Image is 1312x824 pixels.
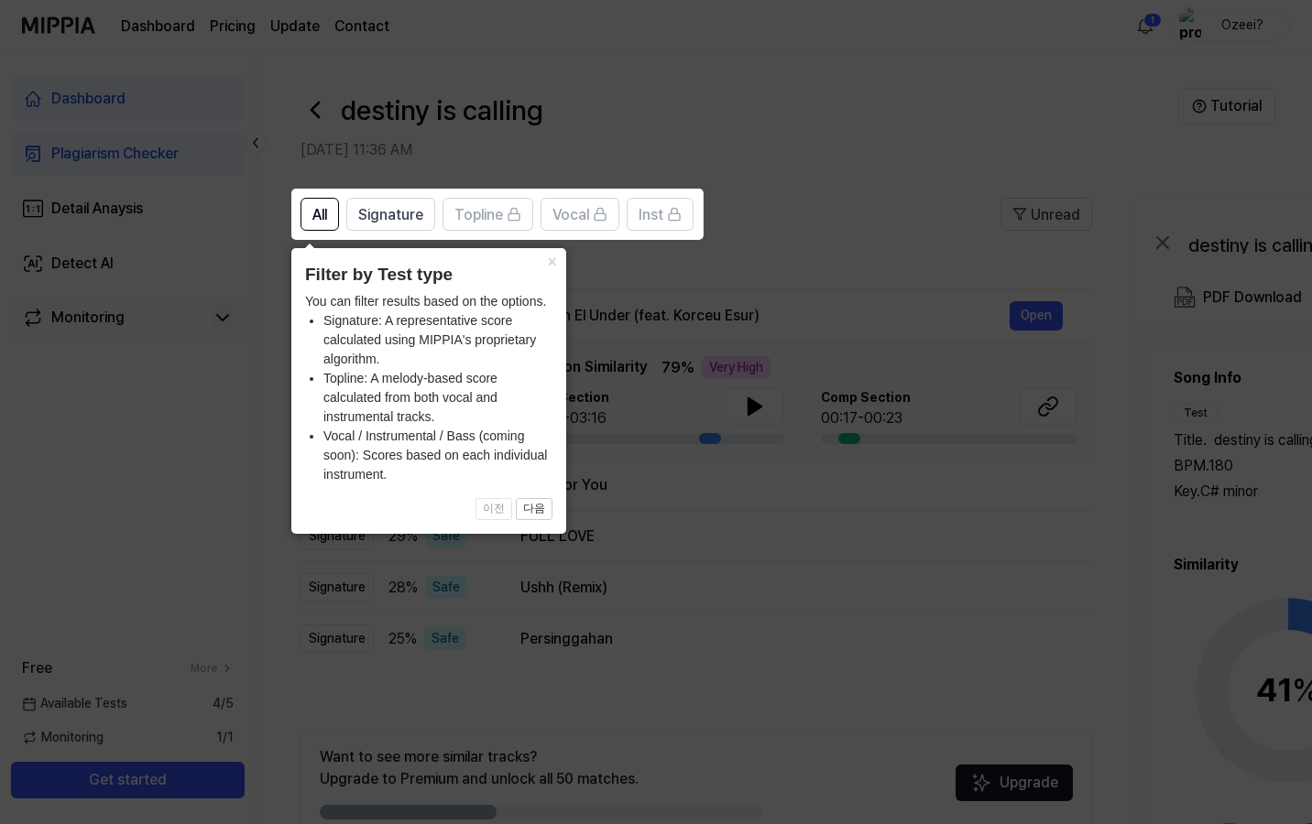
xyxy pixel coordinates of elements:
[552,204,589,226] span: Vocal
[301,198,339,231] button: All
[346,198,435,231] button: Signature
[305,292,552,484] div: You can filter results based on the options.
[443,198,533,231] button: Topline
[323,427,552,484] li: Vocal / Instrumental / Bass (coming soon): Scores based on each individual instrument.
[537,248,566,274] button: Close
[639,204,663,226] span: Inst
[305,262,552,288] header: Filter by Test type
[323,369,552,427] li: Topline: A melody-based score calculated from both vocal and instrumental tracks.
[454,204,503,226] span: Topline
[358,204,423,226] span: Signature
[312,204,327,226] span: All
[541,198,619,231] button: Vocal
[323,311,552,369] li: Signature: A representative score calculated using MIPPIA's proprietary algorithm.
[627,198,694,231] button: Inst
[516,498,552,520] button: 다음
